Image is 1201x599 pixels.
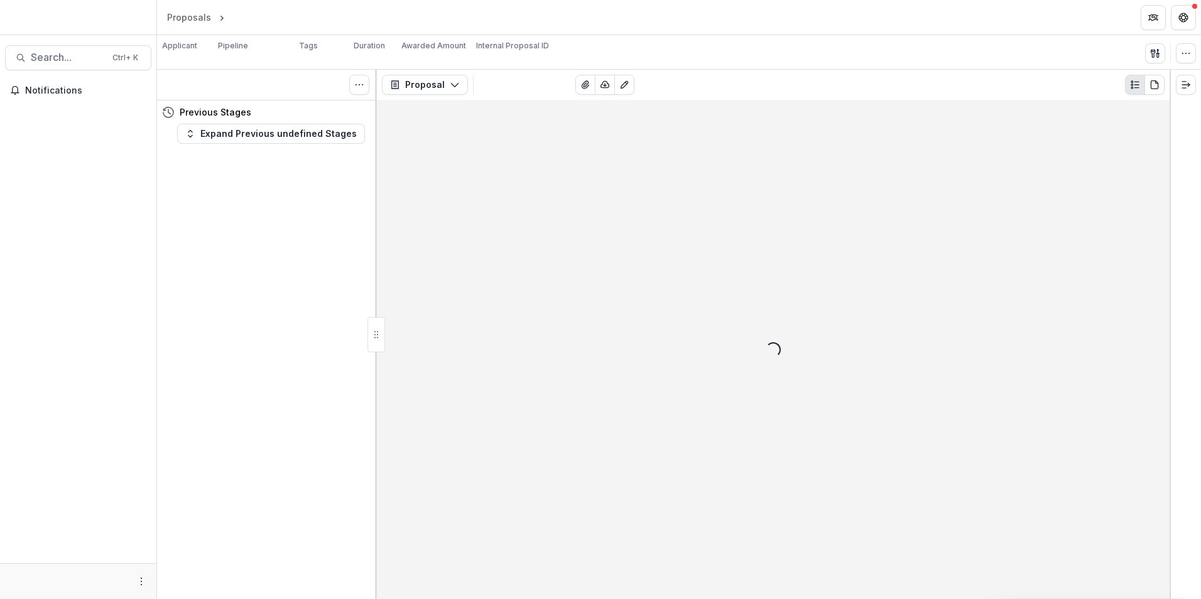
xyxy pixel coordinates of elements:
[5,80,151,100] button: Notifications
[349,75,369,95] button: Toggle View Cancelled Tasks
[31,51,105,63] span: Search...
[1125,75,1145,95] button: Plaintext view
[5,45,151,70] button: Search...
[1176,75,1196,95] button: Expand right
[382,75,468,95] button: Proposal
[1144,75,1165,95] button: PDF view
[354,40,385,51] p: Duration
[177,124,365,144] button: Expand Previous undefined Stages
[25,85,146,96] span: Notifications
[167,11,211,24] div: Proposals
[1141,5,1166,30] button: Partners
[180,105,251,119] h4: Previous Stages
[134,574,149,589] button: More
[614,75,634,95] button: Edit as form
[162,40,197,51] p: Applicant
[218,40,248,51] p: Pipeline
[401,40,466,51] p: Awarded Amount
[476,40,549,51] p: Internal Proposal ID
[162,8,281,26] nav: breadcrumb
[110,51,141,65] div: Ctrl + K
[299,40,318,51] p: Tags
[1171,5,1196,30] button: Get Help
[162,8,216,26] a: Proposals
[575,75,595,95] button: View Attached Files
